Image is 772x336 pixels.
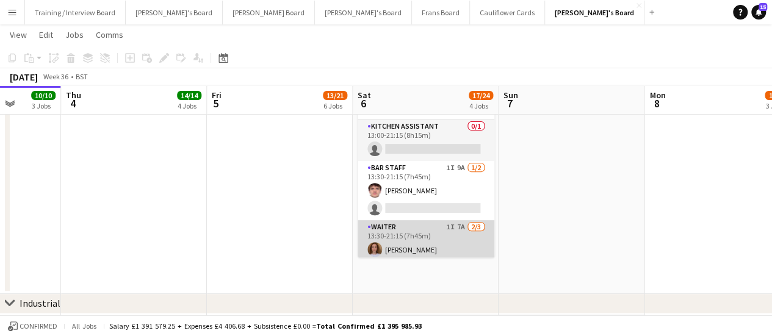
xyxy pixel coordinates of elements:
[316,321,422,331] span: Total Confirmed £1 395 985.93
[751,5,766,20] a: 15
[32,101,55,110] div: 3 Jobs
[469,101,492,110] div: 4 Jobs
[358,120,494,161] app-card-role: Kitchen Assistant0/113:00-21:15 (8h15m)
[126,1,223,24] button: [PERSON_NAME]'s Board
[66,90,81,101] span: Thu
[96,29,123,40] span: Comms
[223,1,315,24] button: [PERSON_NAME] Board
[60,27,88,43] a: Jobs
[648,96,665,110] span: 8
[10,29,27,40] span: View
[412,1,470,24] button: Frans Board
[210,96,222,110] span: 5
[649,90,665,101] span: Mon
[469,91,493,100] span: 17/24
[470,1,545,24] button: Cauliflower Cards
[34,27,58,43] a: Edit
[109,321,422,331] div: Salary £1 391 579.25 + Expenses £4 406.68 + Subsistence £0.00 =
[20,297,60,309] div: Industrial
[6,320,59,333] button: Confirmed
[70,321,99,331] span: All jobs
[39,29,53,40] span: Edit
[315,1,412,24] button: [PERSON_NAME]'s Board
[358,90,371,101] span: Sat
[10,71,38,83] div: [DATE]
[40,72,71,81] span: Week 36
[356,96,371,110] span: 6
[502,96,518,110] span: 7
[65,29,84,40] span: Jobs
[31,91,56,100] span: 10/10
[91,27,128,43] a: Comms
[177,91,201,100] span: 14/14
[25,1,126,24] button: Training / Interview Board
[5,27,32,43] a: View
[358,161,494,220] app-card-role: BAR STAFF1I9A1/213:30-21:15 (7h45m)[PERSON_NAME]
[76,72,88,81] div: BST
[358,77,494,257] app-job-card: 13:00-21:15 (8h15m)3/6(3)Peapod & Co - SO51 6DS SO51 6DS3 RolesKitchen Assistant0/113:00-21:15 (8...
[503,90,518,101] span: Sun
[759,3,767,11] span: 15
[323,91,347,100] span: 13/21
[323,101,347,110] div: 6 Jobs
[358,220,494,297] app-card-role: Waiter1I7A2/313:30-21:15 (7h45m)[PERSON_NAME]
[545,1,644,24] button: [PERSON_NAME]'s Board
[64,96,81,110] span: 4
[20,322,57,331] span: Confirmed
[212,90,222,101] span: Fri
[178,101,201,110] div: 4 Jobs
